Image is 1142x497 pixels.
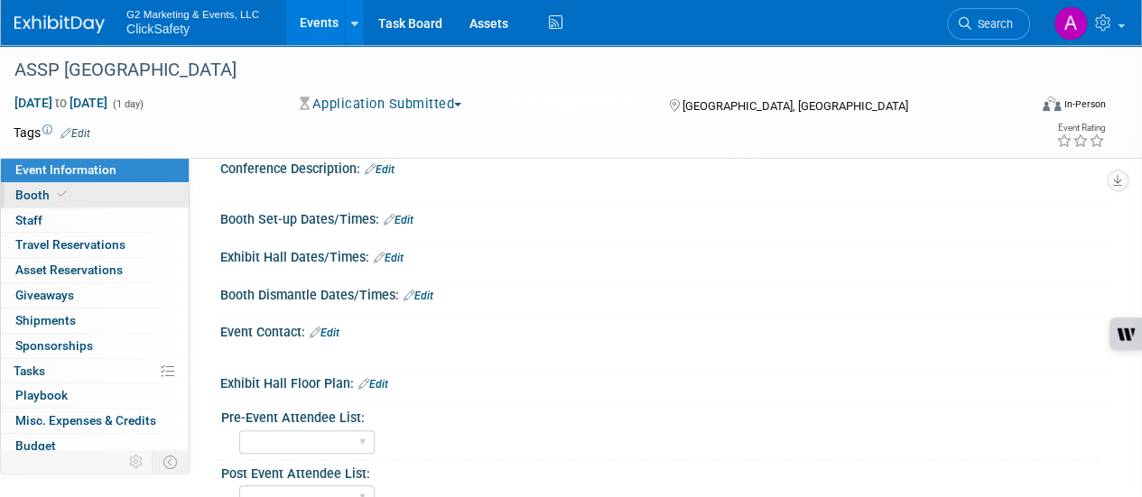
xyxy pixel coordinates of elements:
[947,8,1030,40] a: Search
[58,189,67,199] i: Booth reservation complete
[1,383,189,408] a: Playbook
[60,127,90,140] a: Edit
[384,214,413,226] a: Edit
[15,413,156,428] span: Misc. Expenses & Credits
[15,313,76,327] span: Shipments
[15,213,42,227] span: Staff
[358,378,388,391] a: Edit
[221,460,1098,483] div: Post Event Attendee List:
[15,438,56,453] span: Budget
[15,162,116,177] span: Event Information
[1,283,189,308] a: Giveaways
[15,188,70,202] span: Booth
[1056,124,1105,133] div: Event Rating
[220,206,1106,229] div: Booth Set-up Dates/Times:
[1,334,189,358] a: Sponsorships
[153,450,190,474] td: Toggle Event Tabs
[15,237,125,252] span: Travel Reservations
[8,54,1013,87] div: ASSP [GEOGRAPHIC_DATA]
[15,288,74,302] span: Giveaways
[121,450,153,474] td: Personalize Event Tab Strip
[14,95,108,111] span: [DATE] [DATE]
[1,183,189,207] a: Booth
[15,262,123,277] span: Asset Reservations
[52,96,70,110] span: to
[221,404,1098,427] div: Pre-Event Attendee List:
[1043,97,1061,111] img: Format-Inperson.png
[1,308,189,333] a: Shipments
[126,4,259,23] span: G2 Marketing & Events, LLC
[1054,6,1088,41] img: Allison Dumond
[14,124,90,142] td: Tags
[1,258,189,282] a: Asset Reservations
[15,388,68,402] span: Playbook
[220,318,1106,342] div: Event Contact:
[293,95,469,114] button: Application Submitted
[220,155,1106,179] div: Conference Description:
[1,359,189,383] a: Tasks
[220,244,1106,267] div: Exhibit Hall Dates/Times:
[946,94,1106,121] div: Event Format
[1,158,189,182] a: Event Information
[111,98,144,110] span: (1 day)
[14,15,105,33] img: ExhibitDay
[1,233,189,257] a: Travel Reservations
[126,22,190,36] span: ClickSafety
[682,99,907,113] span: [GEOGRAPHIC_DATA], [GEOGRAPHIC_DATA]
[310,327,339,339] a: Edit
[15,338,93,353] span: Sponsorships
[971,17,1013,31] span: Search
[365,163,395,176] a: Edit
[220,370,1106,393] div: Exhibit Hall Floor Plan:
[374,252,404,264] a: Edit
[1,208,189,233] a: Staff
[1063,97,1106,111] div: In-Person
[14,364,45,378] span: Tasks
[220,281,1106,305] div: Booth Dismantle Dates/Times:
[404,290,433,302] a: Edit
[1,409,189,433] a: Misc. Expenses & Credits
[1,434,189,458] a: Budget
